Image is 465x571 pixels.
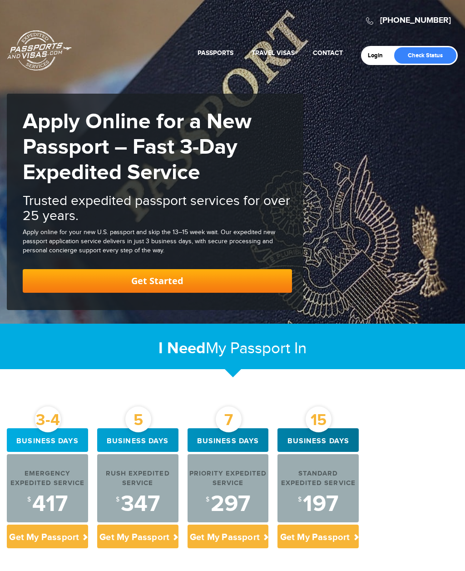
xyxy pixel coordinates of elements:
a: Travel Visas [252,49,295,57]
a: 7 Business days Priority Expedited Service $297 Get My Passport [188,428,269,548]
div: 297 [188,493,269,516]
a: Passports [198,49,233,57]
a: Contact [313,49,343,57]
div: 347 [97,493,178,516]
strong: Apply Online for a New Passport – Fast 3-Day Expedited Service [23,109,252,186]
a: [PHONE_NUMBER] [380,15,451,25]
p: Get My Passport [188,525,269,548]
div: Business days [97,428,178,452]
a: Passports & [DOMAIN_NAME] [7,30,72,71]
a: Get Started [23,269,292,293]
a: Login [368,52,389,59]
div: Rush Expedited Service [97,469,178,488]
h2: My [7,339,458,358]
sup: $ [206,496,209,503]
div: 15 [306,406,331,432]
div: 3-4 [35,406,61,432]
sup: $ [116,496,119,503]
div: Apply online for your new U.S. passport and skip the 13–15 week wait. Our expedited new passport ... [23,228,292,255]
p: Get My Passport [277,525,359,548]
div: Priority Expedited Service [188,469,269,488]
div: 5 [125,406,151,432]
div: Business days [277,428,359,452]
div: Business days [7,428,88,452]
sup: $ [298,496,302,503]
a: Check Status [394,47,456,64]
div: Standard Expedited Service [277,469,359,488]
h2: Trusted expedited passport services for over 25 years. [23,194,292,224]
span: Passport In [230,339,307,358]
a: 3-4 Business days Emergency Expedited Service $417 Get My Passport [7,428,88,548]
sup: $ [27,496,31,503]
div: Emergency Expedited Service [7,469,88,488]
strong: I Need [158,339,206,358]
div: 417 [7,493,88,516]
p: Get My Passport [97,525,178,548]
div: Business days [188,428,269,452]
div: 7 [216,406,242,432]
a: 15 Business days Standard Expedited Service $197 Get My Passport [277,428,359,548]
div: 197 [277,493,359,516]
a: 5 Business days Rush Expedited Service $347 Get My Passport [97,428,178,548]
p: Get My Passport [7,525,88,548]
